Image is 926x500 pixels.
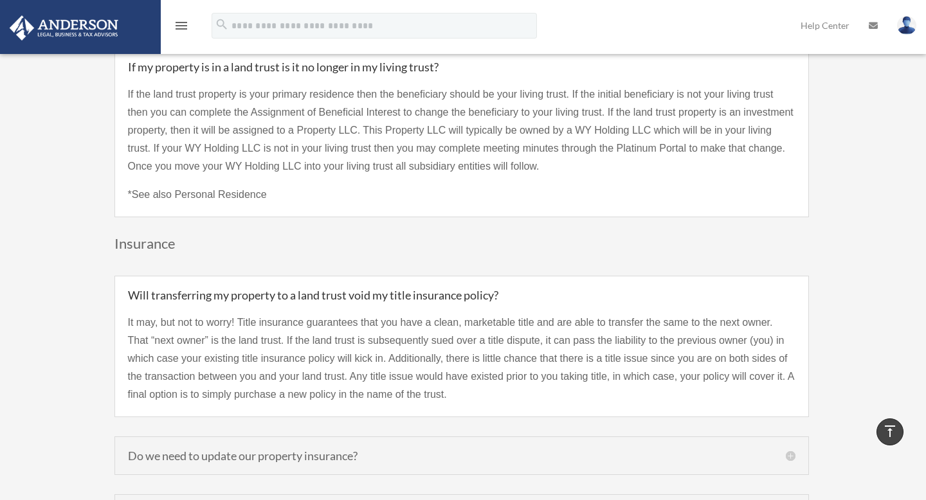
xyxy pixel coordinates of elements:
[128,314,795,404] p: It may, but not to worry! Title insurance guarantees that you have a clean, marketable title and ...
[174,18,189,33] i: menu
[174,22,189,33] a: menu
[128,61,795,73] h5: If my property is in a land trust is it no longer in my living trust?
[897,16,916,35] img: User Pic
[215,17,229,31] i: search
[876,418,903,445] a: vertical_align_top
[128,289,795,301] h5: Will transferring my property to a land trust void my title insurance policy?
[114,237,809,257] h3: Insurance
[128,450,795,461] h5: Do we need to update our property insurance?
[128,186,795,204] p: *See also Personal Residence
[128,85,795,186] p: If the land trust property is your primary residence then the beneficiary should be your living t...
[882,424,898,439] i: vertical_align_top
[6,15,122,40] img: Anderson Advisors Platinum Portal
